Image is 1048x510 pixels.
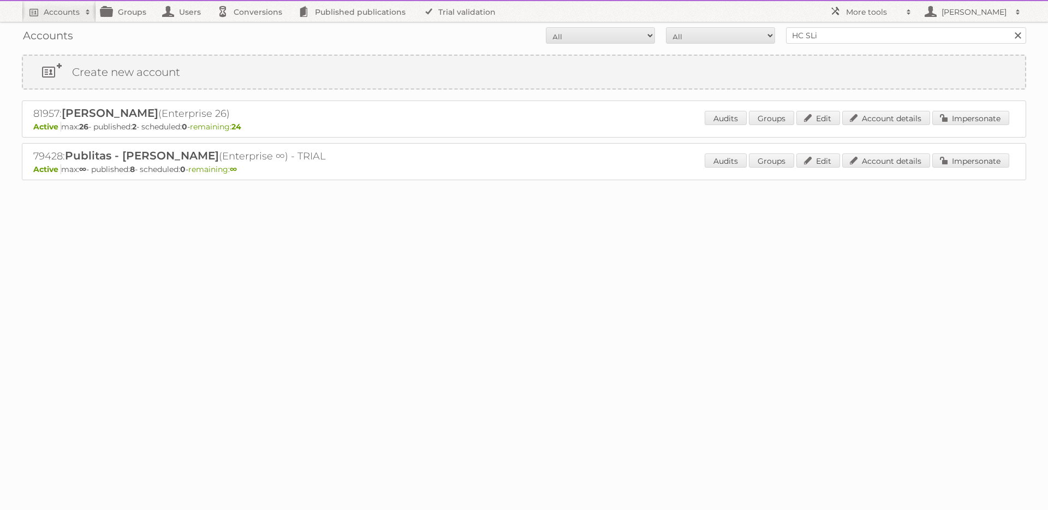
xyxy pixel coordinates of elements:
span: Active [33,122,61,132]
strong: ∞ [230,164,237,174]
strong: 26 [79,122,88,132]
strong: ∞ [79,164,86,174]
strong: 2 [132,122,136,132]
a: Groups [749,153,794,168]
a: Edit [796,153,840,168]
a: Account details [842,111,930,125]
span: [PERSON_NAME] [62,106,158,120]
a: Audits [705,153,747,168]
a: Trial validation [416,1,507,22]
h2: Accounts [44,7,80,17]
a: Impersonate [932,111,1009,125]
h2: More tools [846,7,901,17]
p: max: - published: - scheduled: - [33,164,1015,174]
a: Create new account [23,56,1025,88]
a: More tools [824,1,917,22]
a: Groups [749,111,794,125]
span: remaining: [190,122,241,132]
strong: 0 [180,164,186,174]
h2: 79428: (Enterprise ∞) - TRIAL [33,149,415,163]
a: Account details [842,153,930,168]
span: remaining: [188,164,237,174]
span: Publitas - [PERSON_NAME] [65,149,219,162]
a: Conversions [212,1,293,22]
span: Active [33,164,61,174]
a: Published publications [293,1,416,22]
a: Edit [796,111,840,125]
a: Audits [705,111,747,125]
a: Accounts [22,1,96,22]
h2: 81957: (Enterprise 26) [33,106,415,121]
a: Users [157,1,212,22]
a: Impersonate [932,153,1009,168]
strong: 24 [231,122,241,132]
a: [PERSON_NAME] [917,1,1026,22]
p: max: - published: - scheduled: - [33,122,1015,132]
a: Groups [96,1,157,22]
strong: 0 [182,122,187,132]
strong: 8 [130,164,135,174]
h2: [PERSON_NAME] [939,7,1010,17]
